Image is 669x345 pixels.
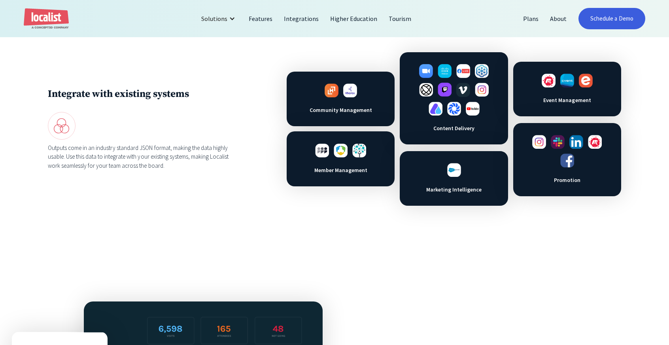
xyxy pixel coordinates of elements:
h3: Integrate with existing systems [48,88,239,100]
a: Higher Education [325,9,383,28]
div: Solutions [195,9,243,28]
a: About [544,9,573,28]
h3: Promotion [525,176,609,184]
h3: Content Delivery [412,124,495,133]
a: Schedule a Demo [578,8,645,29]
h3: Event Management [525,96,609,104]
h3: Member Management [299,166,382,174]
a: Features [243,9,278,28]
a: home [24,8,69,29]
a: Plans [518,9,544,28]
div: Outputs come in an industry standard JSON format, making the data highly usable. Use this data to... [48,144,239,171]
div: Solutions [201,14,227,23]
h3: Marketing Intelligence [412,186,495,194]
a: Tourism [383,9,417,28]
h3: Community Management [299,106,382,114]
a: Integrations [278,9,325,28]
